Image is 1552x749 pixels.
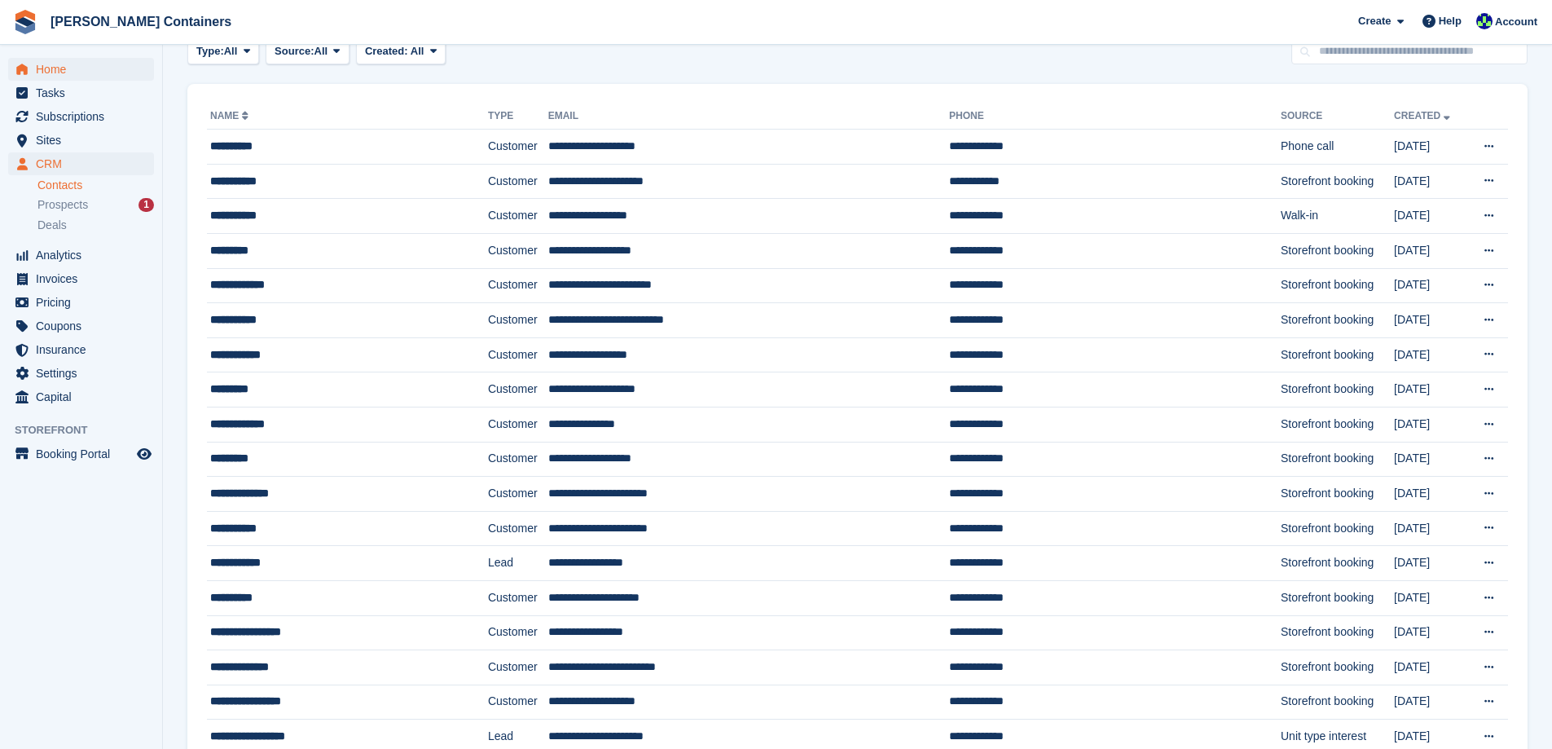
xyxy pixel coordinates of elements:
td: [DATE] [1394,268,1466,303]
td: Customer [488,615,548,650]
td: [DATE] [1394,511,1466,546]
span: Capital [36,386,134,408]
span: Home [36,58,134,81]
td: Customer [488,199,548,234]
td: [DATE] [1394,546,1466,581]
td: Customer [488,164,548,199]
td: Customer [488,511,548,546]
a: menu [8,386,154,408]
a: menu [8,315,154,337]
a: menu [8,291,154,314]
span: Source: [275,43,314,59]
span: Sites [36,129,134,152]
a: menu [8,58,154,81]
td: [DATE] [1394,130,1466,165]
span: Invoices [36,267,134,290]
td: [DATE] [1394,372,1466,408]
a: menu [8,338,154,361]
td: Storefront booking [1281,580,1394,615]
div: 1 [138,198,154,212]
a: menu [8,129,154,152]
td: Customer [488,303,548,338]
td: Customer [488,407,548,442]
td: Storefront booking [1281,442,1394,477]
button: Source: All [266,38,350,65]
td: Storefront booking [1281,268,1394,303]
td: Walk-in [1281,199,1394,234]
span: Pricing [36,291,134,314]
td: Storefront booking [1281,407,1394,442]
span: Coupons [36,315,134,337]
td: Storefront booking [1281,685,1394,720]
td: Customer [488,233,548,268]
td: Storefront booking [1281,372,1394,408]
td: Storefront booking [1281,164,1394,199]
td: Phone call [1281,130,1394,165]
td: Storefront booking [1281,303,1394,338]
th: Type [488,104,548,130]
td: Storefront booking [1281,650,1394,685]
a: menu [8,362,154,385]
td: [DATE] [1394,442,1466,477]
img: Audra Whitelaw [1476,13,1493,29]
td: [DATE] [1394,580,1466,615]
span: Insurance [36,338,134,361]
button: Type: All [187,38,259,65]
th: Source [1281,104,1394,130]
td: [DATE] [1394,685,1466,720]
td: Customer [488,442,548,477]
span: Deals [37,218,67,233]
td: [DATE] [1394,303,1466,338]
td: [DATE] [1394,477,1466,512]
td: Customer [488,580,548,615]
td: [DATE] [1394,407,1466,442]
td: Customer [488,477,548,512]
td: Customer [488,337,548,372]
a: Deals [37,217,154,234]
td: [DATE] [1394,650,1466,685]
span: Tasks [36,82,134,104]
img: stora-icon-8386f47178a22dfd0bd8f6a31ec36ba5ce8667c1dd55bd0f319d3a0aa187defe.svg [13,10,37,34]
span: All [411,45,424,57]
span: Created: [365,45,408,57]
span: Help [1439,13,1462,29]
td: [DATE] [1394,337,1466,372]
span: Create [1358,13,1391,29]
a: menu [8,267,154,290]
a: menu [8,152,154,175]
td: Customer [488,372,548,408]
td: Storefront booking [1281,546,1394,581]
span: All [314,43,328,59]
td: Storefront booking [1281,337,1394,372]
span: Subscriptions [36,105,134,128]
span: CRM [36,152,134,175]
span: Type: [196,43,224,59]
a: Prospects 1 [37,196,154,214]
td: Customer [488,268,548,303]
th: Phone [949,104,1281,130]
td: [DATE] [1394,233,1466,268]
td: Lead [488,546,548,581]
td: Storefront booking [1281,477,1394,512]
a: menu [8,244,154,267]
td: Storefront booking [1281,233,1394,268]
td: Storefront booking [1281,511,1394,546]
a: Preview store [134,444,154,464]
td: Customer [488,685,548,720]
span: All [224,43,238,59]
span: Settings [36,362,134,385]
td: [DATE] [1394,199,1466,234]
span: Analytics [36,244,134,267]
td: [DATE] [1394,615,1466,650]
span: Storefront [15,422,162,438]
td: Customer [488,130,548,165]
a: Contacts [37,178,154,193]
td: [DATE] [1394,164,1466,199]
a: Name [210,110,252,121]
a: menu [8,443,154,465]
th: Email [548,104,949,130]
td: Storefront booking [1281,615,1394,650]
span: Account [1495,14,1537,30]
a: [PERSON_NAME] Containers [44,8,238,35]
a: menu [8,105,154,128]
